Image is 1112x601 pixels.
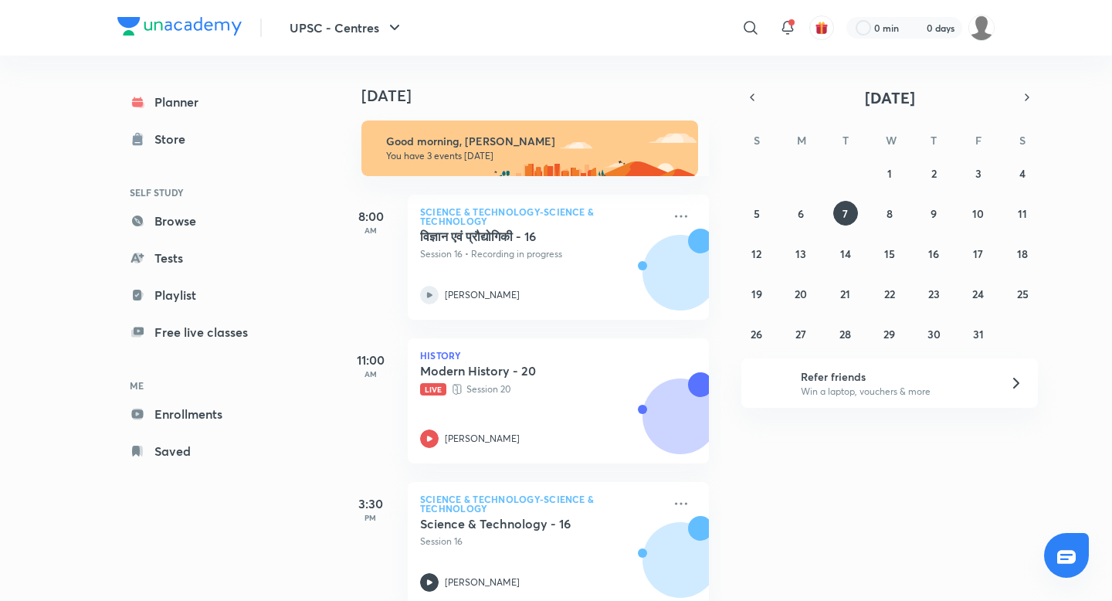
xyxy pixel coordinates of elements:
button: October 13, 2025 [788,241,813,266]
abbr: Saturday [1019,133,1026,148]
abbr: October 9, 2025 [931,206,937,221]
h6: Refer friends [801,368,991,385]
a: Browse [117,205,297,236]
h6: Good morning, [PERSON_NAME] [386,134,684,148]
p: Win a laptop, vouchers & more [801,385,991,399]
button: October 3, 2025 [966,161,991,185]
abbr: October 26, 2025 [751,327,762,341]
abbr: October 30, 2025 [927,327,941,341]
a: Tests [117,243,297,273]
button: October 30, 2025 [921,321,946,346]
button: October 16, 2025 [921,241,946,266]
h5: 3:30 [340,494,402,513]
a: Saved [117,436,297,467]
button: October 26, 2025 [744,321,769,346]
p: AM [340,369,402,379]
img: Vikas Mishra [968,15,995,41]
button: October 4, 2025 [1010,161,1035,185]
abbr: Wednesday [886,133,897,148]
p: [PERSON_NAME] [445,432,520,446]
button: October 9, 2025 [921,201,946,226]
img: avatar [815,21,829,35]
p: Session 20 [420,382,663,397]
h6: SELF STUDY [117,179,297,205]
p: Session 16 • Recording in progress [420,247,663,261]
abbr: Monday [797,133,806,148]
button: [DATE] [763,87,1016,108]
a: Enrollments [117,399,297,430]
abbr: October 21, 2025 [840,287,850,301]
a: Playlist [117,280,297,311]
abbr: October 5, 2025 [754,206,760,221]
span: [DATE] [865,87,915,108]
h4: [DATE] [361,87,724,105]
p: [PERSON_NAME] [445,288,520,302]
a: Planner [117,87,297,117]
abbr: Tuesday [842,133,849,148]
abbr: October 11, 2025 [1018,206,1027,221]
abbr: October 12, 2025 [751,246,761,261]
abbr: October 14, 2025 [840,246,851,261]
h5: 11:00 [340,351,402,369]
abbr: October 23, 2025 [928,287,940,301]
p: You have 3 events [DATE] [386,150,684,162]
p: Science & Technology-Science & Technology [420,207,663,226]
button: UPSC - Centres [280,12,413,43]
h6: ME [117,372,297,399]
button: October 15, 2025 [877,241,902,266]
abbr: October 22, 2025 [884,287,895,301]
img: streak [908,20,924,36]
button: October 10, 2025 [966,201,991,226]
span: Live [420,383,446,396]
abbr: Sunday [754,133,760,148]
button: October 24, 2025 [966,281,991,306]
h5: Modern History - 20 [420,363,612,379]
button: avatar [809,15,834,40]
button: October 2, 2025 [921,161,946,185]
abbr: October 28, 2025 [839,327,851,341]
button: October 22, 2025 [877,281,902,306]
button: October 8, 2025 [877,201,902,226]
img: Company Logo [117,17,242,36]
p: History [420,351,697,360]
div: Store [154,130,195,148]
abbr: October 18, 2025 [1017,246,1028,261]
abbr: Friday [975,133,981,148]
button: October 6, 2025 [788,201,813,226]
button: October 23, 2025 [921,281,946,306]
button: October 14, 2025 [833,241,858,266]
a: Store [117,124,297,154]
abbr: October 1, 2025 [887,166,892,181]
p: AM [340,226,402,235]
abbr: October 29, 2025 [883,327,895,341]
p: Science & Technology-Science & Technology [420,494,663,513]
img: referral [754,368,785,399]
button: October 29, 2025 [877,321,902,346]
h5: 8:00 [340,207,402,226]
abbr: Thursday [931,133,937,148]
h5: विज्ञान एवं प्रौद्योगिकी - 16 [420,229,612,244]
a: Free live classes [117,317,297,348]
abbr: October 4, 2025 [1019,166,1026,181]
abbr: October 27, 2025 [795,327,806,341]
abbr: October 16, 2025 [928,246,939,261]
p: Session 16 [420,535,663,548]
button: October 17, 2025 [966,241,991,266]
p: [PERSON_NAME] [445,576,520,589]
abbr: October 25, 2025 [1017,287,1029,301]
button: October 18, 2025 [1010,241,1035,266]
button: October 21, 2025 [833,281,858,306]
h5: Science & Technology - 16 [420,516,612,531]
abbr: October 13, 2025 [795,246,806,261]
abbr: October 24, 2025 [972,287,984,301]
img: morning [361,121,698,176]
button: October 28, 2025 [833,321,858,346]
button: October 11, 2025 [1010,201,1035,226]
abbr: October 31, 2025 [973,327,984,341]
button: October 19, 2025 [744,281,769,306]
a: Company Logo [117,17,242,39]
abbr: October 10, 2025 [972,206,984,221]
abbr: October 17, 2025 [973,246,983,261]
button: October 25, 2025 [1010,281,1035,306]
abbr: October 2, 2025 [931,166,937,181]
